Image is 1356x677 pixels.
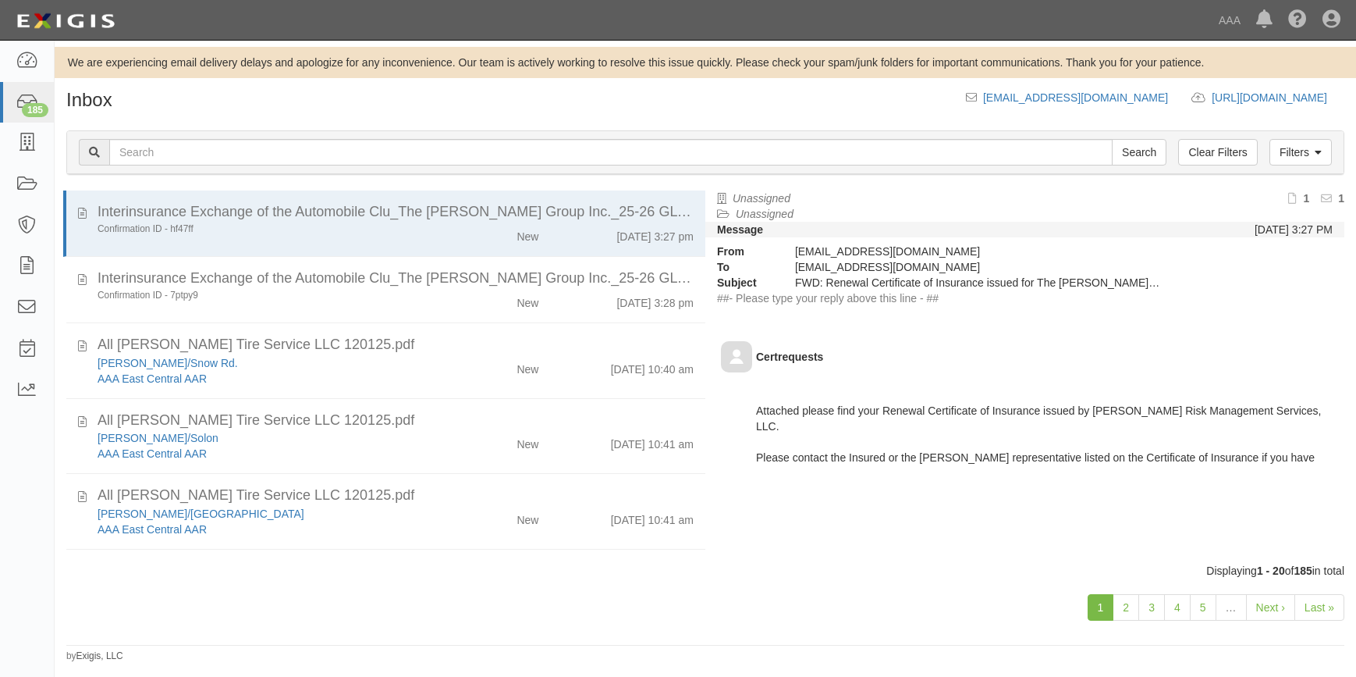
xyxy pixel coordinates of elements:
[109,139,1113,166] input: Search
[98,357,238,369] a: [PERSON_NAME]/Snow Rd.
[611,355,694,377] div: [DATE] 10:40 am
[1255,222,1333,237] div: [DATE] 3:27 PM
[756,387,1333,497] div: Attached please find your Renewal Certificate of Insurance issued by [PERSON_NAME] Risk Managemen...
[98,202,694,223] div: Interinsurance Exchange of the Automobile Clu_The Boyd Group Inc._25-26 GL AUTO UMB WC MAIN_8-27-...
[1190,594,1216,621] a: 5
[98,432,218,444] a: [PERSON_NAME]/Solon
[22,103,48,117] div: 185
[98,523,207,536] a: AAA East Central AAR
[717,223,763,236] strong: Message
[1178,139,1257,166] a: Clear Filters
[98,446,435,461] div: AAA East Central AAR
[1164,594,1191,621] a: 4
[98,355,435,371] div: Conrad's/Snow Rd.
[98,411,694,431] div: All Conrad's Tire Service LLC 120125.pdf
[12,7,119,35] img: logo-5460c22ac91f19d4615b14bd174203de0afe785f0fc80cf4dbbc73dc1793850b.png
[611,430,694,452] div: [DATE] 10:41 am
[98,506,435,522] div: Conrad's/Westlake
[66,90,112,110] h1: Inbox
[55,55,1356,70] div: We are experiencing email delivery delays and apologize for any inconvenience. Our team is active...
[1269,139,1332,166] a: Filters
[616,289,694,311] div: [DATE] 3:28 pm
[516,506,538,528] div: New
[705,244,783,259] strong: From
[1216,594,1247,621] a: …
[98,447,207,460] a: AAA East Central AAR
[705,275,783,290] strong: Subject
[1294,565,1312,577] b: 185
[76,650,123,661] a: Exigis, LLC
[1294,594,1344,621] a: Last »
[783,259,1173,275] div: inbox@ace.complianz.com
[98,371,435,387] div: AAA East Central AAR
[783,275,1173,290] div: FWD: Renewal Certificate of Insurance issued for The Boyd Group (US), Inc.
[516,355,538,377] div: New
[98,430,435,446] div: Conrad's/Solon
[98,522,435,537] div: AAA East Central AAR
[98,508,304,520] a: [PERSON_NAME]/[GEOGRAPHIC_DATA]
[98,223,435,236] div: Confirmation ID - hf47ff
[736,208,793,220] a: Unassigned
[721,341,752,372] img: default-avatar-80.png
[1212,91,1344,104] a: [URL][DOMAIN_NAME]
[1246,594,1295,621] a: Next ›
[1338,192,1344,205] b: 1
[1088,594,1114,621] a: 1
[98,561,694,582] div: All Conrad's Tire Service LLC 120125.pdf
[66,650,123,663] small: by
[98,289,435,302] div: Confirmation ID - 7ptpy9
[1288,11,1307,30] i: Help Center - Complianz
[1211,5,1248,36] a: AAA
[1138,594,1165,621] a: 3
[98,335,694,355] div: All Conrad's Tire Service LLC 120125.pdf
[1113,594,1139,621] a: 2
[733,192,790,205] a: Unassigned
[1303,192,1309,205] b: 1
[756,351,823,363] b: Certrequests
[1112,139,1166,166] input: Search
[705,259,783,275] strong: To
[616,223,694,244] div: [DATE] 3:27 pm
[516,430,538,452] div: New
[516,289,538,311] div: New
[611,506,694,528] div: [DATE] 10:41 am
[983,91,1168,104] a: [EMAIL_ADDRESS][DOMAIN_NAME]
[98,372,207,385] a: AAA East Central AAR
[55,563,1356,579] div: Displaying of in total
[516,223,538,244] div: New
[783,244,1173,259] div: [EMAIL_ADDRESS][DOMAIN_NAME]
[1257,565,1285,577] b: 1 - 20
[717,292,939,305] span: ##- Please type your reply above this line - ##
[98,486,694,506] div: All Conrad's Tire Service LLC 120125.pdf
[98,269,694,289] div: Interinsurance Exchange of the Automobile Clu_The Boyd Group Inc._25-26 GL AUTO UMB WC MAIN_8-27-...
